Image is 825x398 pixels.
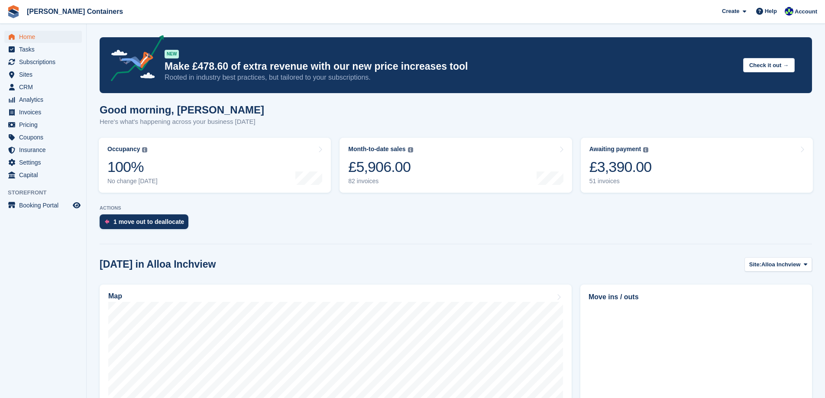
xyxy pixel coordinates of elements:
div: 100% [107,158,158,176]
span: Create [722,7,739,16]
a: menu [4,31,82,43]
span: Pricing [19,119,71,131]
a: Month-to-date sales £5,906.00 82 invoices [340,138,572,193]
img: icon-info-grey-7440780725fd019a000dd9b08b2336e03edf1995a4989e88bcd33f0948082b44.svg [408,147,413,152]
span: Invoices [19,106,71,118]
div: £3,390.00 [589,158,652,176]
a: menu [4,81,82,93]
div: 1 move out to deallocate [113,218,184,225]
h2: Move ins / outs [589,292,804,302]
a: menu [4,56,82,68]
a: menu [4,156,82,168]
span: Home [19,31,71,43]
p: Make £478.60 of extra revenue with our new price increases tool [165,60,736,73]
a: menu [4,43,82,55]
div: Month-to-date sales [348,146,405,153]
button: Site: Alloa Inchview [744,257,812,272]
div: Awaiting payment [589,146,641,153]
span: Settings [19,156,71,168]
h2: [DATE] in Alloa Inchview [100,259,216,270]
img: Audra Whitelaw [785,7,793,16]
span: Help [765,7,777,16]
h1: Good morning, [PERSON_NAME] [100,104,264,116]
span: Capital [19,169,71,181]
a: Occupancy 100% No change [DATE] [99,138,331,193]
div: 51 invoices [589,178,652,185]
a: menu [4,169,82,181]
div: 82 invoices [348,178,413,185]
div: NEW [165,50,179,58]
a: menu [4,131,82,143]
span: Booking Portal [19,199,71,211]
button: Check it out → [743,58,795,72]
a: menu [4,106,82,118]
p: ACTIONS [100,205,812,211]
a: menu [4,94,82,106]
a: Preview store [71,200,82,210]
span: Storefront [8,188,86,197]
a: menu [4,119,82,131]
span: Alloa Inchview [761,260,800,269]
a: menu [4,144,82,156]
div: Occupancy [107,146,140,153]
a: menu [4,68,82,81]
span: Insurance [19,144,71,156]
img: move_outs_to_deallocate_icon-f764333ba52eb49d3ac5e1228854f67142a1ed5810a6f6cc68b1a99e826820c5.svg [105,219,109,224]
div: £5,906.00 [348,158,413,176]
img: stora-icon-8386f47178a22dfd0bd8f6a31ec36ba5ce8667c1dd55bd0f319d3a0aa187defe.svg [7,5,20,18]
a: Awaiting payment £3,390.00 51 invoices [581,138,813,193]
p: Rooted in industry best practices, but tailored to your subscriptions. [165,73,736,82]
a: [PERSON_NAME] Containers [23,4,126,19]
span: Subscriptions [19,56,71,68]
a: 1 move out to deallocate [100,214,193,233]
div: No change [DATE] [107,178,158,185]
h2: Map [108,292,122,300]
img: icon-info-grey-7440780725fd019a000dd9b08b2336e03edf1995a4989e88bcd33f0948082b44.svg [142,147,147,152]
span: Site: [749,260,761,269]
p: Here's what's happening across your business [DATE] [100,117,264,127]
span: Analytics [19,94,71,106]
a: menu [4,199,82,211]
span: CRM [19,81,71,93]
img: price-adjustments-announcement-icon-8257ccfd72463d97f412b2fc003d46551f7dbcb40ab6d574587a9cd5c0d94... [104,35,164,84]
span: Coupons [19,131,71,143]
span: Tasks [19,43,71,55]
span: Sites [19,68,71,81]
span: Account [795,7,817,16]
img: icon-info-grey-7440780725fd019a000dd9b08b2336e03edf1995a4989e88bcd33f0948082b44.svg [643,147,648,152]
